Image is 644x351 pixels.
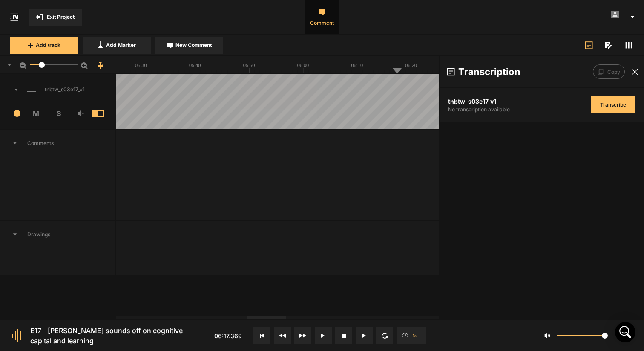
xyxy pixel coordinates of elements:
[397,327,426,344] button: 1x
[448,97,510,106] div: tnbtw_s03e17_v1
[297,63,309,68] text: 06:00
[155,37,223,54] button: New Comment
[591,96,635,113] button: Transcribe
[175,41,212,49] span: New Comment
[30,325,185,346] div: E17 - [PERSON_NAME] sounds off on cognitive capital and learning
[83,37,151,54] button: Add Marker
[47,13,75,21] span: Exit Project
[189,63,201,68] text: 05:40
[447,66,520,78] div: Transcription
[214,332,242,339] span: 06:17.369
[10,37,78,54] button: Add track
[243,63,255,68] text: 05:50
[448,106,510,113] div: No transcription available
[351,63,363,68] text: 06:10
[25,108,48,119] span: M
[29,9,82,26] button: Exit Project
[135,63,147,68] text: 05:30
[615,322,635,342] div: Open Intercom Messenger
[405,63,417,68] text: 06:20
[106,41,136,49] span: Add Marker
[36,41,60,49] span: Add track
[41,86,115,93] span: tnbtw_s03e17_v1
[47,108,70,119] span: S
